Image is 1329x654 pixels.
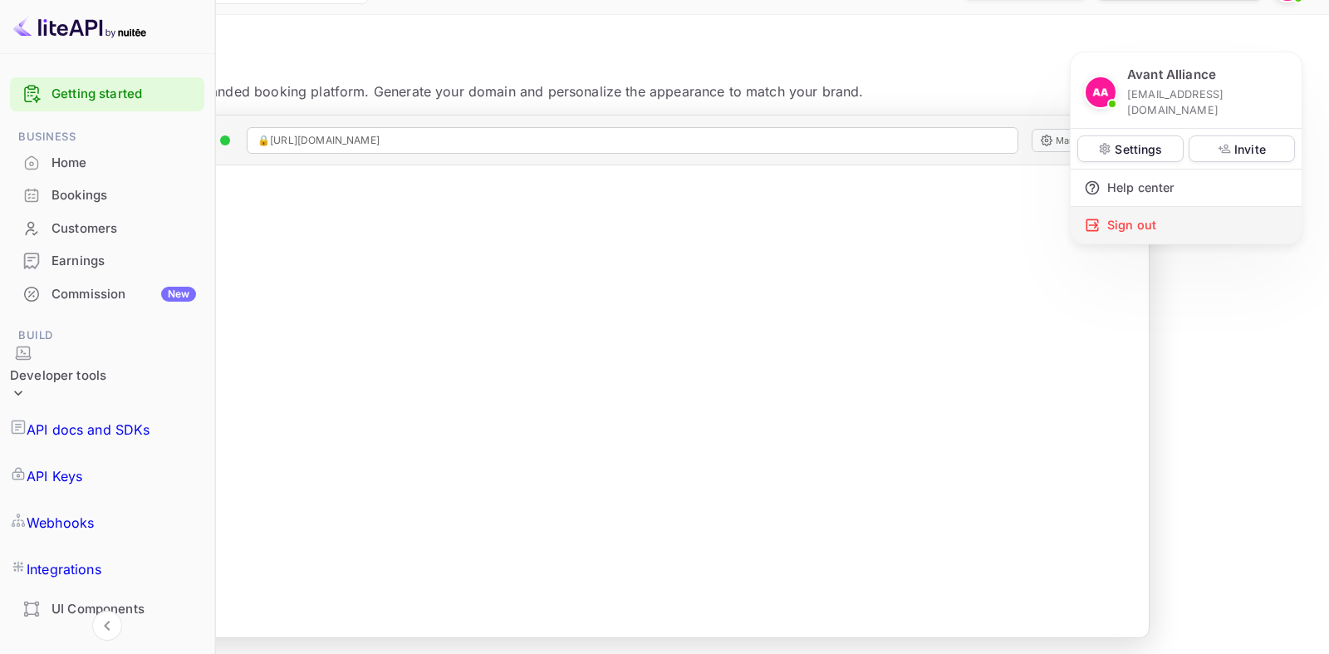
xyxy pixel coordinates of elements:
[1071,207,1302,243] div: Sign out
[1234,140,1266,158] p: Invite
[1071,170,1302,206] div: Help center
[1127,86,1288,118] p: [EMAIL_ADDRESS][DOMAIN_NAME]
[1086,77,1116,107] img: Avant Alliance
[1127,66,1216,85] p: Avant Alliance
[1115,140,1162,158] p: Settings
